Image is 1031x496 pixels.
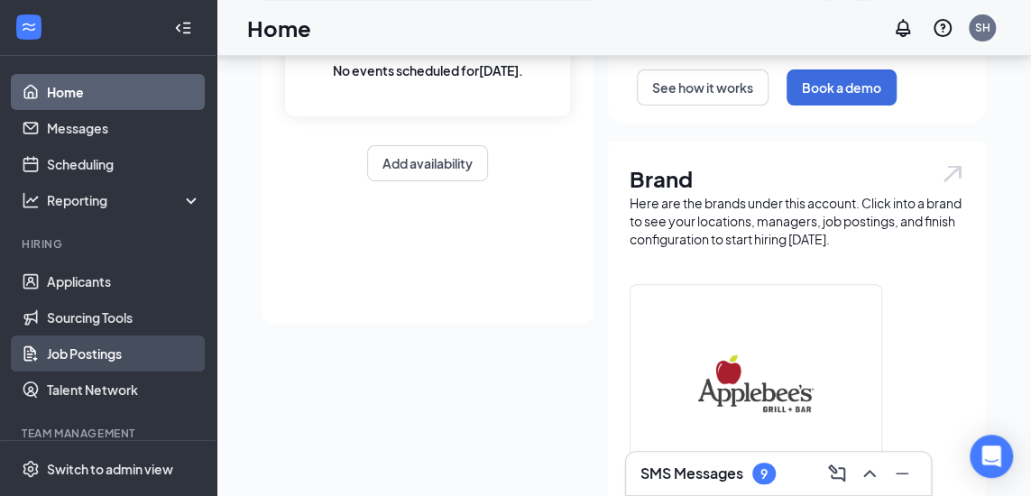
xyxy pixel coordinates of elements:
button: ComposeMessage [823,459,851,488]
svg: ComposeMessage [826,463,848,484]
div: Open Intercom Messenger [970,435,1013,478]
div: Switch to admin view [47,460,173,478]
div: Here are the brands under this account. Click into a brand to see your locations, managers, job p... [630,194,964,248]
a: Job Postings [47,335,201,372]
h2: [PERSON_NAME] [668,448,844,471]
a: Scheduling [47,146,201,182]
h1: Brand [630,163,964,194]
span: No events scheduled for [DATE] . [333,60,523,80]
h3: SMS Messages [640,464,743,483]
div: Hiring [22,236,198,252]
a: Talent Network [47,372,201,408]
button: Add availability [367,145,488,181]
button: Book a demo [787,69,897,106]
div: SH [975,20,990,35]
svg: ChevronUp [859,463,880,484]
img: Applebee's [698,326,814,441]
a: Messages [47,110,201,146]
svg: Settings [22,460,40,478]
a: Applicants [47,263,201,299]
button: ChevronUp [855,459,884,488]
div: Reporting [47,191,202,209]
img: open.6027fd2a22e1237b5b06.svg [941,163,964,184]
a: Sourcing Tools [47,299,201,335]
button: See how it works [637,69,769,106]
button: Minimize [888,459,916,488]
svg: Minimize [891,463,913,484]
svg: WorkstreamLogo [20,18,38,36]
svg: Collapse [174,19,192,37]
h1: Home [247,13,311,43]
div: Team Management [22,426,198,441]
svg: Analysis [22,191,40,209]
svg: Notifications [892,17,914,39]
svg: QuestionInfo [932,17,953,39]
div: 9 [760,466,768,482]
a: Home [47,74,201,110]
